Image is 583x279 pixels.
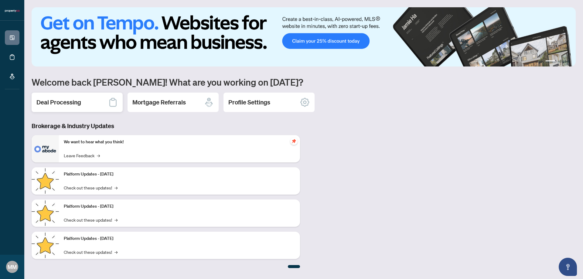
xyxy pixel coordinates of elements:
img: Platform Updates - June 23, 2025 [32,232,59,259]
h2: Profile Settings [228,98,270,107]
p: Platform Updates - [DATE] [64,203,295,210]
span: → [114,249,118,255]
button: Open asap [559,258,577,276]
button: 2 [557,60,560,63]
img: Platform Updates - July 21, 2025 [32,167,59,195]
a: Check out these updates!→ [64,216,118,223]
p: Platform Updates - [DATE] [64,235,295,242]
img: We want to hear what you think! [32,135,59,162]
a: Check out these updates!→ [64,184,118,191]
a: Check out these updates!→ [64,249,118,255]
p: Platform Updates - [DATE] [64,171,295,178]
img: Slide 0 [32,7,576,66]
button: 1 [545,60,555,63]
h1: Welcome back [PERSON_NAME]! What are you working on [DATE]? [32,76,576,88]
p: We want to hear what you think! [64,139,295,145]
button: 4 [567,60,570,63]
h2: Deal Processing [36,98,81,107]
span: MM [8,263,17,271]
span: → [114,216,118,223]
span: → [97,152,100,159]
button: 3 [562,60,565,63]
a: Leave Feedback→ [64,152,100,159]
img: Platform Updates - July 8, 2025 [32,199,59,227]
span: pushpin [290,138,298,145]
h2: Mortgage Referrals [132,98,186,107]
span: → [114,184,118,191]
h3: Brokerage & Industry Updates [32,122,300,130]
img: logo [5,9,19,13]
